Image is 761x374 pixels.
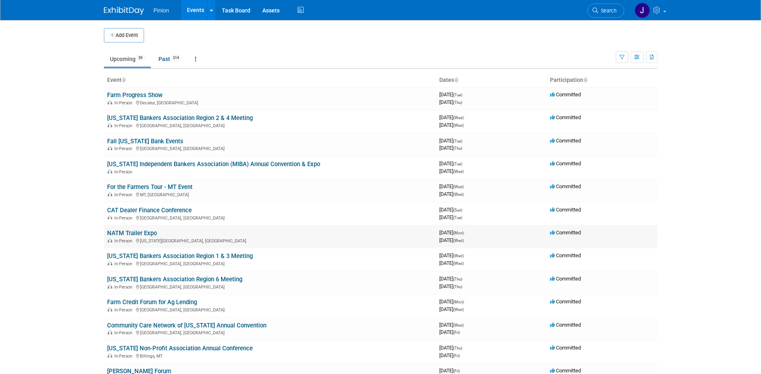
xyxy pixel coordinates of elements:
span: Committed [550,114,581,120]
span: [DATE] [439,207,465,213]
a: Farm Credit Forum for Ag Lending [107,299,197,306]
span: - [465,322,466,328]
a: Sort by Start Date [454,77,458,83]
span: Committed [550,183,581,189]
span: - [463,91,465,98]
div: [GEOGRAPHIC_DATA], [GEOGRAPHIC_DATA] [107,145,433,151]
span: (Wed) [453,254,464,258]
span: - [465,183,466,189]
img: In-Person Event [108,100,112,104]
img: In-Person Event [108,146,112,150]
span: [DATE] [439,283,462,289]
div: [GEOGRAPHIC_DATA], [GEOGRAPHIC_DATA] [107,260,433,266]
span: 39 [136,55,145,61]
span: [DATE] [439,99,462,105]
a: Sort by Event Name [122,77,126,83]
span: Committed [550,252,581,258]
span: In-Person [114,238,135,244]
span: Committed [550,368,581,374]
a: [US_STATE] Non-Profit Association Annual Conference [107,345,253,352]
span: (Thu) [453,277,462,281]
span: Committed [550,207,581,213]
img: In-Person Event [108,169,112,173]
span: - [461,368,462,374]
a: [US_STATE] Independent Bankers Association (MIBA) Annual Convention & Expo [107,161,320,168]
a: [US_STATE] Bankers Association Region 1 & 3 Meeting [107,252,253,260]
a: Search [587,4,624,18]
div: Billings, MT [107,352,433,359]
a: NATM Trailer Expo [107,230,157,237]
img: In-Person Event [108,285,112,289]
img: In-Person Event [108,330,112,334]
span: [DATE] [439,114,466,120]
span: [DATE] [439,161,465,167]
span: In-Person [114,169,135,175]
span: In-Person [114,215,135,221]
span: Committed [550,345,581,351]
img: In-Person Event [108,354,112,358]
span: Pinion [154,7,169,14]
img: ExhibitDay [104,7,144,15]
span: (Wed) [453,123,464,128]
span: - [465,230,466,236]
div: [GEOGRAPHIC_DATA], [GEOGRAPHIC_DATA] [107,329,433,335]
span: - [465,114,466,120]
span: (Tue) [453,139,462,143]
span: [DATE] [439,322,466,328]
img: In-Person Event [108,192,112,196]
th: Participation [547,73,658,87]
div: [GEOGRAPHIC_DATA], [GEOGRAPHIC_DATA] [107,214,433,221]
span: (Tue) [453,93,462,97]
a: Sort by Participation Type [583,77,587,83]
span: (Wed) [453,238,464,243]
span: In-Person [114,192,135,197]
span: - [463,276,465,282]
span: Committed [550,138,581,144]
span: Committed [550,161,581,167]
div: [GEOGRAPHIC_DATA], [GEOGRAPHIC_DATA] [107,283,433,290]
a: For the Farmers Tour - MT Event [107,183,193,191]
span: (Fri) [453,369,460,373]
span: [DATE] [439,276,465,282]
img: In-Person Event [108,238,112,242]
span: [DATE] [439,260,464,266]
span: (Thu) [453,285,462,289]
span: [DATE] [439,368,462,374]
img: In-Person Event [108,307,112,311]
span: 314 [170,55,181,61]
span: [DATE] [439,122,464,128]
span: (Wed) [453,261,464,266]
span: - [463,138,465,144]
span: In-Person [114,354,135,359]
span: Committed [550,91,581,98]
span: Committed [550,230,581,236]
span: In-Person [114,261,135,266]
span: [DATE] [439,252,466,258]
span: In-Person [114,123,135,128]
span: (Mon) [453,300,464,304]
span: (Thu) [453,346,462,350]
span: [DATE] [439,237,464,243]
a: [US_STATE] Bankers Association Region 6 Meeting [107,276,242,283]
img: In-Person Event [108,123,112,127]
span: (Fri) [453,330,460,335]
img: In-Person Event [108,215,112,220]
span: Search [598,8,617,14]
span: - [465,299,466,305]
span: [DATE] [439,191,464,197]
span: [DATE] [439,306,464,312]
span: - [463,161,465,167]
span: In-Person [114,307,135,313]
span: Committed [550,322,581,328]
a: Past314 [152,51,187,67]
img: Jennifer Plumisto [635,3,650,18]
span: In-Person [114,285,135,290]
div: MT, [GEOGRAPHIC_DATA] [107,191,433,197]
a: Community Care Network of [US_STATE] Annual Convention [107,322,266,329]
span: Committed [550,276,581,282]
a: Upcoming39 [104,51,151,67]
span: Committed [550,299,581,305]
span: (Thu) [453,146,462,150]
span: [DATE] [439,299,466,305]
span: [DATE] [439,352,460,358]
